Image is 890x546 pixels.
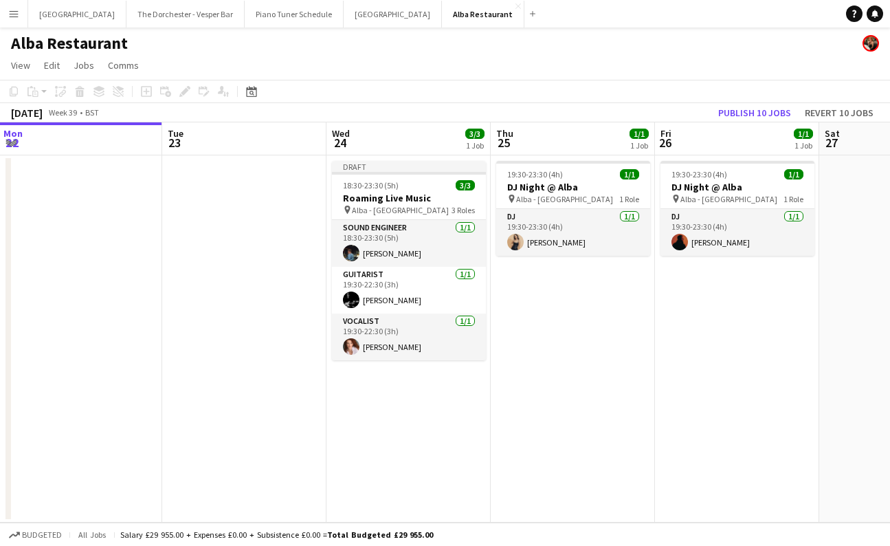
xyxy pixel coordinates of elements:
app-card-role: Sound Engineer1/118:30-23:30 (5h)[PERSON_NAME] [332,220,486,267]
span: Tue [168,127,183,140]
a: Edit [38,56,65,74]
div: 1 Job [794,140,812,151]
button: The Dorchester - Vesper Bar [126,1,245,28]
span: View [11,59,30,72]
h3: Roaming Live Music [332,192,486,204]
span: 19:30-23:30 (4h) [671,169,727,179]
h3: DJ Night @ Alba [660,181,814,193]
span: Edit [44,59,60,72]
div: 1 Job [630,140,648,151]
button: [GEOGRAPHIC_DATA] [344,1,442,28]
span: Sat [825,127,840,140]
app-job-card: 19:30-23:30 (4h)1/1DJ Night @ Alba Alba - [GEOGRAPHIC_DATA]1 RoleDJ1/119:30-23:30 (4h)[PERSON_NAME] [660,161,814,256]
button: Alba Restaurant [442,1,524,28]
button: Budgeted [7,527,64,543]
a: Comms [102,56,144,74]
div: Salary £29 955.00 + Expenses £0.00 + Subsistence £0.00 = [120,529,433,540]
span: 3/3 [465,129,485,139]
span: Alba - [GEOGRAPHIC_DATA] [352,205,449,215]
app-card-role: Guitarist1/119:30-22:30 (3h)[PERSON_NAME] [332,267,486,314]
app-card-role: DJ1/119:30-23:30 (4h)[PERSON_NAME] [496,209,650,256]
span: 26 [658,135,671,151]
span: 3 Roles [452,205,475,215]
span: 1/1 [620,169,639,179]
div: Draft [332,161,486,172]
span: Comms [108,59,139,72]
div: [DATE] [11,106,43,120]
span: Fri [660,127,671,140]
button: Piano Tuner Schedule [245,1,344,28]
app-user-avatar: Rosie Skuse [863,35,879,52]
span: 24 [330,135,350,151]
span: 1 Role [783,194,803,204]
button: [GEOGRAPHIC_DATA] [28,1,126,28]
span: All jobs [76,529,109,540]
span: 1 Role [619,194,639,204]
a: View [5,56,36,74]
span: 1/1 [784,169,803,179]
span: 18:30-23:30 (5h) [343,180,399,190]
div: BST [85,107,99,118]
span: Budgeted [22,530,62,540]
span: Wed [332,127,350,140]
app-job-card: 19:30-23:30 (4h)1/1DJ Night @ Alba Alba - [GEOGRAPHIC_DATA]1 RoleDJ1/119:30-23:30 (4h)[PERSON_NAME] [496,161,650,256]
span: 27 [823,135,840,151]
span: Week 39 [45,107,80,118]
span: 1/1 [794,129,813,139]
div: 1 Job [466,140,484,151]
span: Alba - [GEOGRAPHIC_DATA] [680,194,777,204]
span: Total Budgeted £29 955.00 [327,529,433,540]
span: 1/1 [630,129,649,139]
app-job-card: Draft18:30-23:30 (5h)3/3Roaming Live Music Alba - [GEOGRAPHIC_DATA]3 RolesSound Engineer1/118:30-... [332,161,486,360]
button: Publish 10 jobs [713,104,797,122]
span: 3/3 [456,180,475,190]
span: 22 [1,135,23,151]
span: Mon [3,127,23,140]
span: 25 [494,135,513,151]
span: 19:30-23:30 (4h) [507,169,563,179]
h1: Alba Restaurant [11,33,128,54]
span: Alba - [GEOGRAPHIC_DATA] [516,194,613,204]
a: Jobs [68,56,100,74]
span: Jobs [74,59,94,72]
span: 23 [166,135,183,151]
app-card-role: Vocalist1/119:30-22:30 (3h)[PERSON_NAME] [332,314,486,360]
h3: DJ Night @ Alba [496,181,650,193]
button: Revert 10 jobs [799,104,879,122]
span: Thu [496,127,513,140]
app-card-role: DJ1/119:30-23:30 (4h)[PERSON_NAME] [660,209,814,256]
